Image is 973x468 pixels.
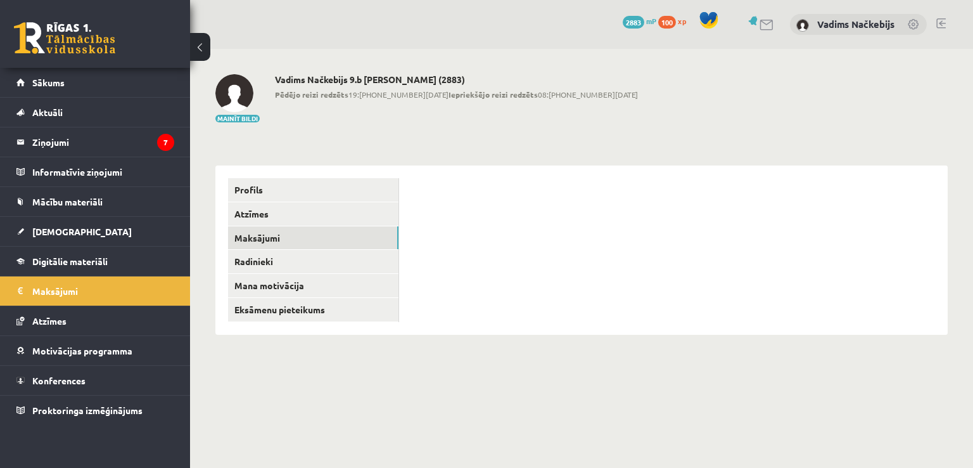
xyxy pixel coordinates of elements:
[14,22,115,54] a: Rīgas 1. Tālmācības vidusskola
[658,16,676,29] span: 100
[215,115,260,122] button: Mainīt bildi
[817,18,894,30] a: Vadims Načkebijs
[16,127,174,157] a: Ziņojumi7
[623,16,644,29] span: 2883
[16,306,174,335] a: Atzīmes
[32,375,86,386] span: Konferences
[228,178,398,202] a: Profils
[32,77,65,88] span: Sākums
[646,16,656,26] span: mP
[16,157,174,186] a: Informatīvie ziņojumi
[32,405,143,416] span: Proktoringa izmēģinājums
[275,89,638,100] span: 19:[PHONE_NUMBER][DATE] 08:[PHONE_NUMBER][DATE]
[32,276,174,306] legend: Maksājumi
[157,134,174,151] i: 7
[228,226,398,250] a: Maksājumi
[228,202,398,226] a: Atzīmes
[32,345,132,356] span: Motivācijas programma
[16,396,174,425] a: Proktoringa izmēģinājums
[796,19,809,32] img: Vadims Načkebijs
[16,247,174,276] a: Digitālie materiāli
[32,226,132,237] span: [DEMOGRAPHIC_DATA]
[32,107,63,118] span: Aktuāli
[32,127,174,157] legend: Ziņojumi
[16,276,174,306] a: Maksājumi
[228,274,398,297] a: Mana motivācija
[275,74,638,85] h2: Vadims Načkebijs 9.b [PERSON_NAME] (2883)
[16,68,174,97] a: Sākums
[16,98,174,127] a: Aktuāli
[228,298,398,322] a: Eksāmenu pieteikums
[215,74,253,112] img: Vadims Načkebijs
[16,187,174,216] a: Mācību materiāli
[16,217,174,246] a: [DEMOGRAPHIC_DATA]
[678,16,686,26] span: xp
[275,89,348,100] b: Pēdējo reizi redzēts
[32,196,103,207] span: Mācību materiāli
[228,250,398,273] a: Radinieki
[623,16,656,26] a: 2883 mP
[32,157,174,186] legend: Informatīvie ziņojumi
[32,256,108,267] span: Digitālie materiāli
[448,89,538,100] b: Iepriekšējo reizi redzēts
[16,336,174,365] a: Motivācijas programma
[16,366,174,395] a: Konferences
[32,315,67,327] span: Atzīmes
[658,16,692,26] a: 100 xp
